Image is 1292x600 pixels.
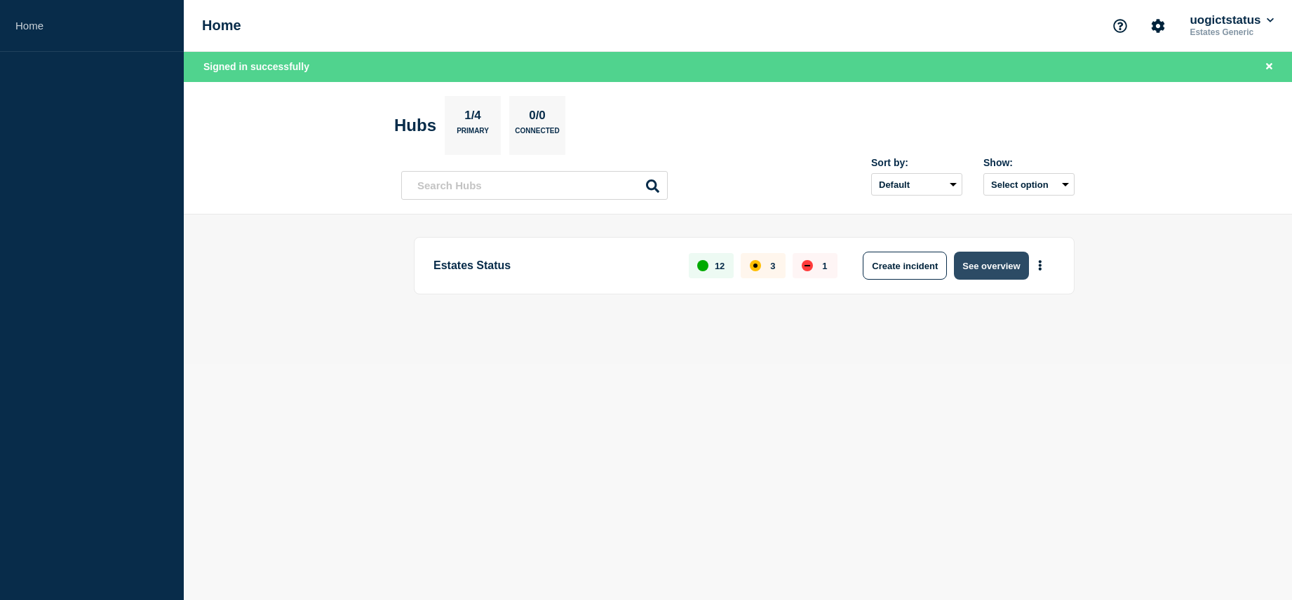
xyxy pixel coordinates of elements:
[401,171,668,200] input: Search Hubs
[863,252,947,280] button: Create incident
[1187,27,1277,37] p: Estates Generic
[822,261,827,271] p: 1
[697,260,708,271] div: up
[1260,59,1278,75] button: Close banner
[770,261,775,271] p: 3
[457,127,489,142] p: Primary
[802,260,813,271] div: down
[871,157,962,168] div: Sort by:
[983,157,1075,168] div: Show:
[715,261,725,271] p: 12
[515,127,559,142] p: Connected
[1105,11,1135,41] button: Support
[433,252,673,280] p: Estates Status
[203,61,309,72] span: Signed in successfully
[394,116,436,135] h2: Hubs
[983,173,1075,196] button: Select option
[202,18,241,34] h1: Home
[524,109,551,127] p: 0/0
[459,109,487,127] p: 1/4
[1143,11,1173,41] button: Account settings
[871,173,962,196] select: Sort by
[954,252,1028,280] button: See overview
[1187,13,1277,27] button: uogictstatus
[1031,253,1049,279] button: More actions
[750,260,761,271] div: affected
